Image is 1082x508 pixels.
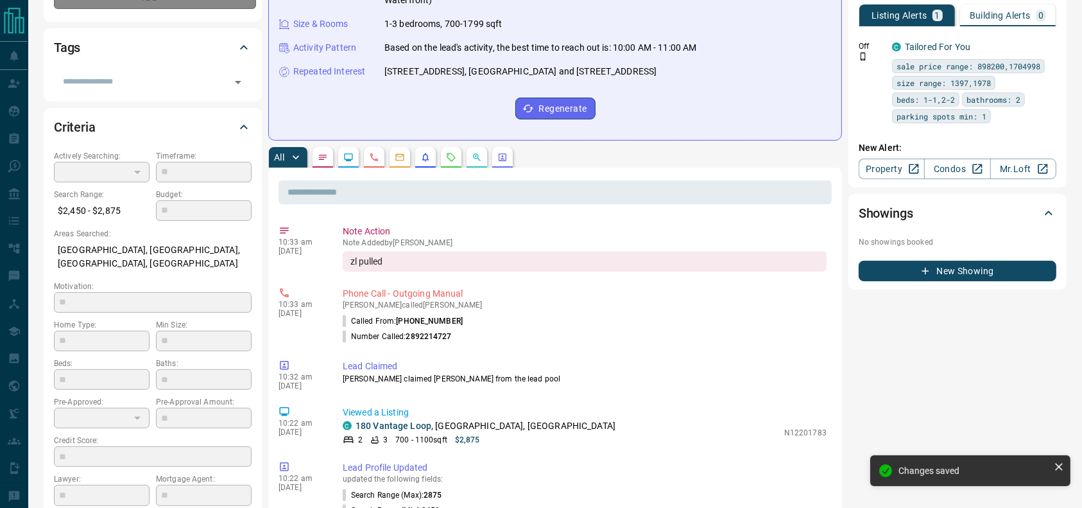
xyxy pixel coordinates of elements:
button: Open [229,73,247,91]
p: 10:33 am [279,238,323,247]
p: N12201783 [784,427,827,439]
p: [STREET_ADDRESS], [GEOGRAPHIC_DATA] and [STREET_ADDRESS] [384,65,657,78]
p: Baths: [156,358,252,369]
span: size range: 1397,1978 [897,76,991,89]
span: 2892214727 [406,332,452,341]
p: All [274,153,284,162]
p: [PERSON_NAME] called [PERSON_NAME] [343,301,827,310]
p: Repeated Interest [293,65,365,78]
p: 1 [935,11,940,20]
p: Number Called: [343,331,452,342]
svg: Lead Browsing Activity [343,152,354,162]
p: Lead Profile Updated [343,461,827,475]
p: Based on the lead's activity, the best time to reach out is: 10:00 AM - 11:00 AM [384,41,697,55]
p: Pre-Approved: [54,396,150,408]
p: [DATE] [279,247,323,256]
p: [DATE] [279,309,323,318]
h2: Criteria [54,117,96,137]
p: Motivation: [54,281,252,292]
p: Note Action [343,225,827,238]
span: beds: 1-1,2-2 [897,93,955,106]
p: 1-3 bedrooms, 700-1799 sqft [384,17,502,31]
p: Lead Claimed [343,360,827,373]
p: [DATE] [279,483,323,492]
p: 0 [1038,11,1043,20]
p: , [GEOGRAPHIC_DATA], [GEOGRAPHIC_DATA] [356,419,615,433]
h2: Tags [54,37,80,58]
div: condos.ca [343,421,352,430]
p: 10:32 am [279,372,323,381]
a: Condos [924,159,990,179]
p: Listing Alerts [872,11,927,20]
p: Budget: [156,189,252,200]
div: condos.ca [892,42,901,51]
p: Lawyer: [54,473,150,485]
svg: Notes [318,152,328,162]
svg: Requests [446,152,456,162]
p: Building Alerts [970,11,1031,20]
p: Home Type: [54,319,150,331]
span: 2875 [424,491,442,500]
a: Tailored For You [905,42,970,52]
button: New Showing [859,261,1056,281]
svg: Agent Actions [497,152,508,162]
p: Mortgage Agent: [156,473,252,485]
div: Tags [54,32,252,63]
p: Areas Searched: [54,228,252,240]
p: [PERSON_NAME] claimed [PERSON_NAME] from the lead pool [343,373,827,385]
p: 3 [383,434,388,446]
p: 10:33 am [279,300,323,309]
h2: Showings [859,203,913,223]
p: [DATE] [279,381,323,390]
p: 10:22 am [279,474,323,483]
p: Min Size: [156,319,252,331]
a: 180 Vantage Loop [356,421,431,431]
p: Search Range (Max) : [343,489,442,501]
svg: Opportunities [472,152,482,162]
p: [GEOGRAPHIC_DATA], [GEOGRAPHIC_DATA], [GEOGRAPHIC_DATA], [GEOGRAPHIC_DATA] [54,240,252,274]
p: $2,875 [455,434,480,446]
span: [PHONE_NUMBER] [396,317,463,326]
p: Timeframe: [156,150,252,162]
button: Regenerate [515,98,596,119]
svg: Emails [395,152,405,162]
p: 2 [358,434,363,446]
div: Changes saved [898,466,1049,476]
p: No showings booked [859,236,1056,248]
p: Beds: [54,358,150,369]
p: Called From: [343,315,463,327]
svg: Listing Alerts [420,152,431,162]
p: Activity Pattern [293,41,356,55]
p: updated the following fields: [343,475,827,484]
span: parking spots min: 1 [897,110,986,123]
p: Viewed a Listing [343,406,827,419]
p: Off [859,40,884,52]
p: New Alert: [859,141,1056,155]
p: $2,450 - $2,875 [54,200,150,222]
p: Search Range: [54,189,150,200]
p: Pre-Approval Amount: [156,396,252,408]
svg: Calls [369,152,379,162]
span: bathrooms: 2 [966,93,1020,106]
p: Actively Searching: [54,150,150,162]
p: Phone Call - Outgoing Manual [343,287,827,301]
div: Showings [859,198,1056,229]
p: [DATE] [279,428,323,437]
p: Size & Rooms [293,17,348,31]
svg: Push Notification Only [859,52,868,61]
p: 10:22 am [279,419,323,428]
p: Credit Score: [54,435,252,446]
span: sale price range: 898200,1704998 [897,60,1040,73]
p: Note Added by [PERSON_NAME] [343,238,827,247]
div: Criteria [54,112,252,143]
div: zl pulled [343,251,827,272]
p: 700 - 1100 sqft [395,434,447,446]
a: Mr.Loft [990,159,1056,179]
a: Property [859,159,925,179]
